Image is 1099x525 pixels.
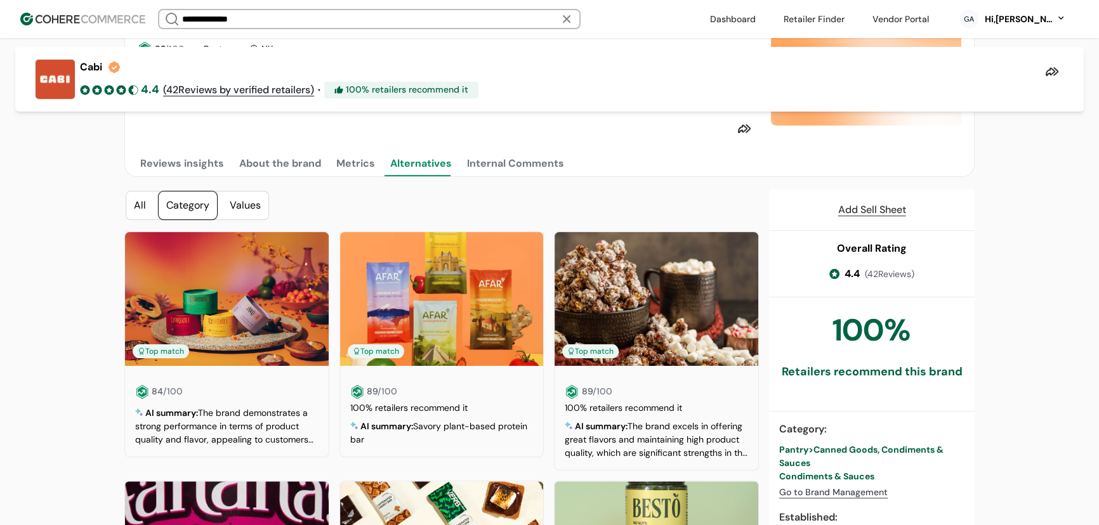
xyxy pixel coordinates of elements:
div: All [126,191,154,219]
div: Internal Comments [467,156,564,171]
span: AI summary: [575,420,628,432]
div: Pantry [204,42,230,56]
button: Alternatives [388,151,454,176]
span: AI summary: [145,407,198,418]
div: Category : [779,422,964,437]
div: 100 % [832,308,911,353]
span: ( 42 Reviews) [865,268,914,281]
span: Savory plant-based protein bar [350,420,527,445]
span: > [808,444,813,455]
span: Pantry [779,444,808,455]
div: NY [249,42,273,56]
div: Established : [779,510,964,525]
span: AI summary: [360,420,413,432]
button: Metrics [334,151,378,176]
div: Hi, [PERSON_NAME] [984,13,1053,26]
button: Hi,[PERSON_NAME] [984,13,1066,26]
div: Values [222,191,268,219]
a: Go to Brand Management [779,486,888,499]
div: Retailers recommend this brand [782,363,963,380]
span: Canned Goods, Condiments & Sauces [779,444,944,469]
a: Add Sell Sheet [838,202,906,217]
a: Pantry>Canned Goods, Condiments & SaucesCondiments & Sauces [779,443,964,483]
span: 4.4 [845,266,860,282]
div: Category [159,191,217,219]
button: About the brand [237,151,324,176]
span: /100 [165,43,185,55]
div: Overall Rating [837,241,907,256]
img: Cohere Logo [20,13,145,25]
button: Reviews insights [138,151,227,176]
div: Condiments & Sauces [779,470,964,483]
span: 83 [155,43,165,55]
